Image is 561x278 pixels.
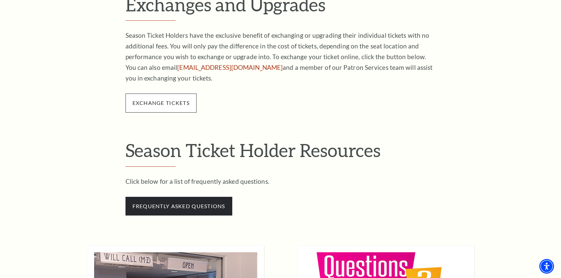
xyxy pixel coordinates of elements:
p: Click below for a list of frequently asked questions. [125,176,436,187]
a: [EMAIL_ADDRESS][DOMAIN_NAME] [177,63,283,71]
div: Accessibility Menu [539,259,554,274]
h2: Season Ticket Holder Resources [125,139,436,167]
a: frequently asked questions [125,202,232,210]
a: exchange tickets [132,100,190,106]
p: Season Ticket Holders have the exclusive benefit of exchanging or upgrading their individual tick... [125,30,436,84]
span: frequently asked questions [125,197,232,216]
